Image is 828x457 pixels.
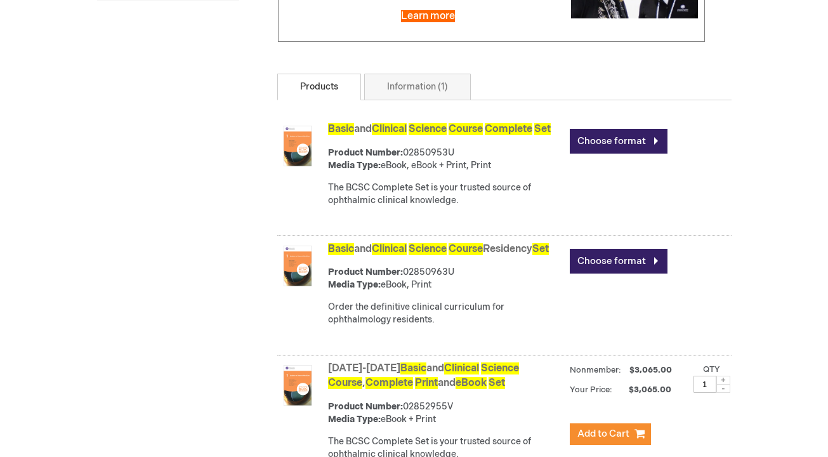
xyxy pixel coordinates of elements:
a: BasicandClinical Science Course Complete Set [328,123,551,135]
span: Science [481,362,519,374]
img: 2025-2026 Basic and Clinical Science Course, Complete Print and eBook Set [277,365,318,406]
a: Choose format [570,129,667,154]
span: Course [328,377,362,389]
span: Complete [485,123,532,135]
span: Add to Cart [577,428,629,440]
img: Basic and Clinical Science Course Residency Set [277,246,318,286]
img: Basic and Clinical Science Course Complete Set [277,126,318,166]
span: Clinical [444,362,479,374]
a: Choose format [570,249,667,274]
span: Course [449,243,483,255]
div: 02852955V eBook + Print [328,401,563,426]
span: $3,065.00 [628,365,674,375]
strong: Media Type: [328,414,381,425]
a: [DATE]-[DATE]BasicandClinical Science Course,Complete PrintandeBook Set [328,362,519,389]
strong: Product Number: [328,401,403,412]
span: Basic [400,362,426,374]
span: Print [415,377,438,389]
a: Learn more [401,10,455,22]
span: Clinical [372,243,407,255]
div: Order the definitive clinical curriculum for ophthalmology residents. [328,301,563,326]
div: 02850953U eBook, eBook + Print, Print [328,147,563,172]
a: Information (1) [364,74,471,100]
strong: Product Number: [328,267,403,277]
span: Set [489,377,505,389]
a: BasicandClinical Science CourseResidencySet [328,243,549,255]
label: Qty [703,364,720,374]
span: Course [449,123,483,135]
strong: Nonmember: [570,362,621,378]
a: Products [277,74,361,100]
span: Clinical [372,123,407,135]
span: eBook [456,377,487,389]
span: $3,065.00 [614,385,673,395]
span: Set [534,123,551,135]
input: Qty [693,376,716,393]
span: Complete [365,377,413,389]
strong: Your Price: [570,385,612,395]
strong: Product Number: [328,147,403,158]
div: The BCSC Complete Set is your trusted source of ophthalmic clinical knowledge. [328,182,563,207]
span: Set [532,243,549,255]
strong: Media Type: [328,279,381,290]
span: Basic [328,123,354,135]
strong: Media Type: [328,160,381,171]
span: Science [409,243,447,255]
div: 02850963U eBook, Print [328,266,563,291]
span: Science [409,123,447,135]
span: Basic [328,243,354,255]
button: Add to Cart [570,423,651,445]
